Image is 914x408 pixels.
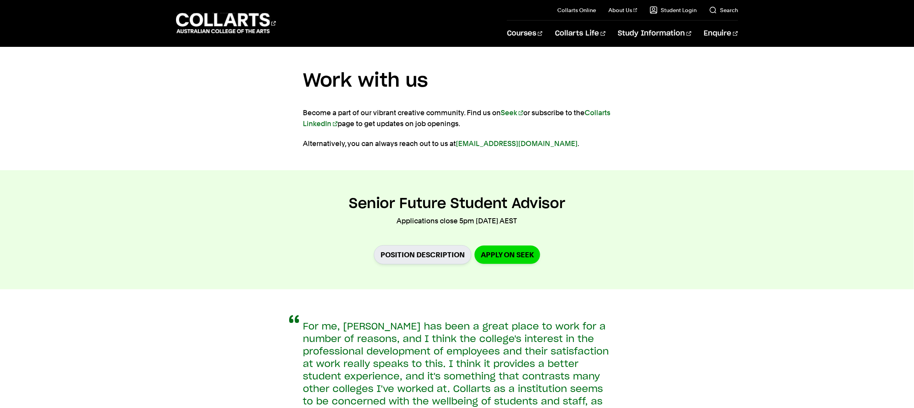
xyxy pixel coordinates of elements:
[303,66,611,96] h3: Work with us
[618,21,692,46] a: Study Information
[303,138,611,149] p: Alternatively, you can always reach out to us at .
[397,216,517,226] p: Applications close 5pm [DATE] AEST
[555,21,605,46] a: Collarts Life
[709,6,738,14] a: Search
[501,109,523,117] a: Seek
[704,21,738,46] a: Enquire
[176,12,276,34] div: Go to homepage
[475,246,540,264] a: Apply on Seek
[650,6,697,14] a: Student Login
[608,6,637,14] a: About Us
[303,107,611,129] p: Become a part of our vibrant creative community. Find us on or subscribe to the page to get updat...
[374,245,471,264] a: Position Description
[349,195,565,212] h2: Senior Future Student Advisor
[507,21,542,46] a: Courses
[557,6,596,14] a: Collarts Online
[456,139,578,148] a: [EMAIL_ADDRESS][DOMAIN_NAME]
